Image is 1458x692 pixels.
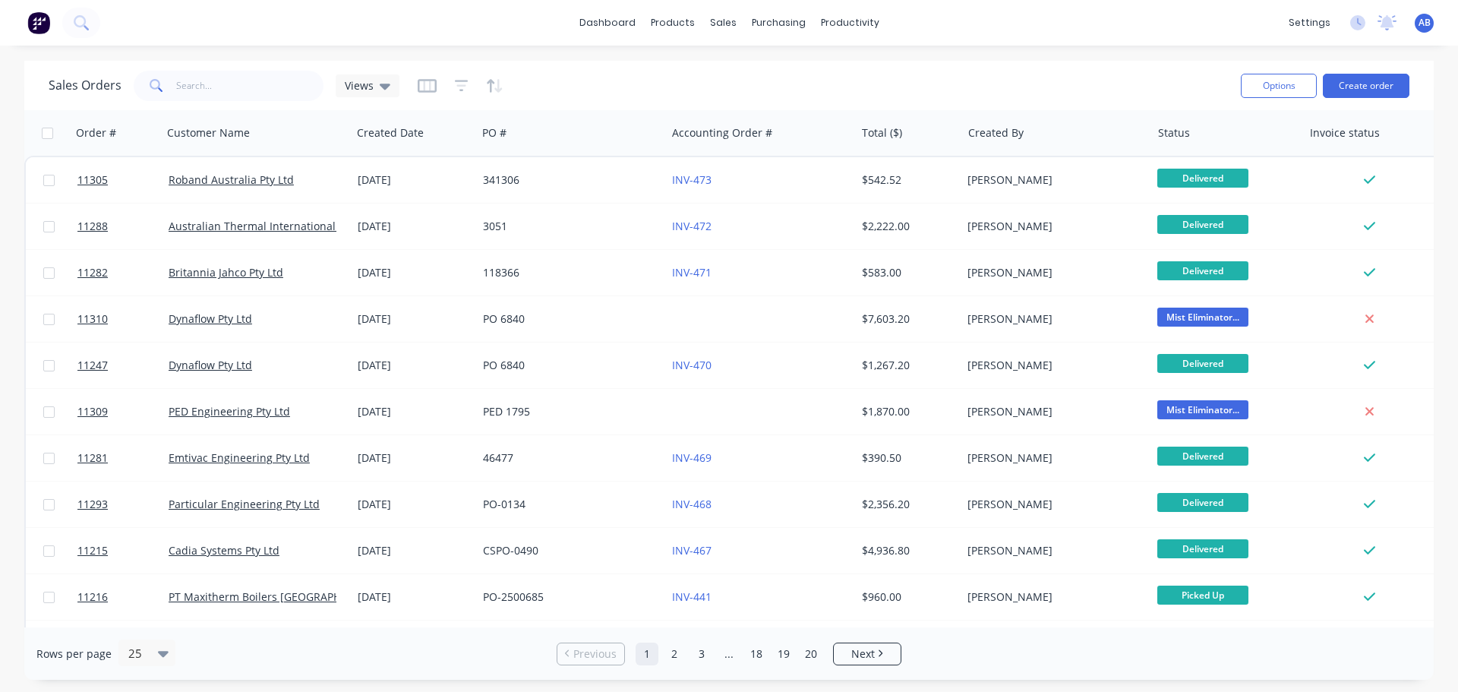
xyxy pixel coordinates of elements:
[1157,400,1248,419] span: Mist Eliminator...
[77,343,169,388] a: 11247
[169,311,252,326] a: Dynaflow Pty Ltd
[77,450,108,466] span: 11281
[483,404,652,419] div: PED 1795
[862,497,951,512] div: $2,356.20
[169,404,290,419] a: PED Engineering Pty Ltd
[968,125,1024,141] div: Created By
[169,219,373,233] a: Australian Thermal International Pty Ltd
[862,125,902,141] div: Total ($)
[557,646,624,662] a: Previous page
[967,265,1136,280] div: [PERSON_NAME]
[967,497,1136,512] div: [PERSON_NAME]
[702,11,744,34] div: sales
[772,643,795,665] a: Page 19
[77,589,108,605] span: 11216
[636,643,658,665] a: Page 1 is your current page
[672,265,712,280] a: INV-471
[77,389,169,434] a: 11309
[482,125,507,141] div: PO #
[77,482,169,527] a: 11293
[77,497,108,512] span: 11293
[358,543,471,558] div: [DATE]
[358,219,471,234] div: [DATE]
[862,265,951,280] div: $583.00
[77,219,108,234] span: 11288
[672,543,712,558] a: INV-467
[77,404,108,419] span: 11309
[345,77,374,93] span: Views
[672,589,712,604] a: INV-441
[77,265,108,280] span: 11282
[1419,16,1431,30] span: AB
[176,71,324,101] input: Search...
[358,265,471,280] div: [DATE]
[1157,354,1248,373] span: Delivered
[169,358,252,372] a: Dynaflow Pty Ltd
[483,311,652,327] div: PO 6840
[358,358,471,373] div: [DATE]
[27,11,50,34] img: Factory
[967,358,1136,373] div: [PERSON_NAME]
[169,265,283,280] a: Britannia Jahco Pty Ltd
[358,497,471,512] div: [DATE]
[800,643,822,665] a: Page 20
[967,543,1136,558] div: [PERSON_NAME]
[1310,125,1380,141] div: Invoice status
[1241,74,1317,98] button: Options
[358,589,471,605] div: [DATE]
[358,172,471,188] div: [DATE]
[169,589,385,604] a: PT Maxitherm Boilers [GEOGRAPHIC_DATA]
[483,450,652,466] div: 46477
[77,435,169,481] a: 11281
[851,646,875,662] span: Next
[1157,215,1248,234] span: Delivered
[483,543,652,558] div: CSPO-0490
[862,589,951,605] div: $960.00
[967,404,1136,419] div: [PERSON_NAME]
[77,528,169,574] a: 11215
[572,11,643,34] a: dashboard
[862,543,951,558] div: $4,936.80
[672,125,772,141] div: Accounting Order #
[1157,169,1248,188] span: Delivered
[672,219,712,233] a: INV-472
[744,11,813,34] div: purchasing
[1158,125,1190,141] div: Status
[77,296,169,342] a: 11310
[1157,586,1248,605] span: Picked Up
[1157,261,1248,280] span: Delivered
[77,157,169,203] a: 11305
[483,219,652,234] div: 3051
[1157,539,1248,558] span: Delivered
[169,543,279,558] a: Cadia Systems Pty Ltd
[169,172,294,187] a: Roband Australia Pty Ltd
[169,497,320,511] a: Particular Engineering Pty Ltd
[967,172,1136,188] div: [PERSON_NAME]
[967,219,1136,234] div: [PERSON_NAME]
[77,172,108,188] span: 11305
[672,450,712,465] a: INV-469
[1157,493,1248,512] span: Delivered
[718,643,740,665] a: Jump forward
[358,311,471,327] div: [DATE]
[167,125,250,141] div: Customer Name
[690,643,713,665] a: Page 3
[813,11,887,34] div: productivity
[357,125,424,141] div: Created Date
[358,450,471,466] div: [DATE]
[862,404,951,419] div: $1,870.00
[663,643,686,665] a: Page 2
[76,125,116,141] div: Order #
[672,172,712,187] a: INV-473
[483,497,652,512] div: PO-0134
[862,219,951,234] div: $2,222.00
[49,78,121,93] h1: Sales Orders
[358,404,471,419] div: [DATE]
[483,358,652,373] div: PO 6840
[967,311,1136,327] div: [PERSON_NAME]
[1157,447,1248,466] span: Delivered
[967,589,1136,605] div: [PERSON_NAME]
[77,621,169,666] a: 11292
[77,574,169,620] a: 11216
[77,543,108,558] span: 11215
